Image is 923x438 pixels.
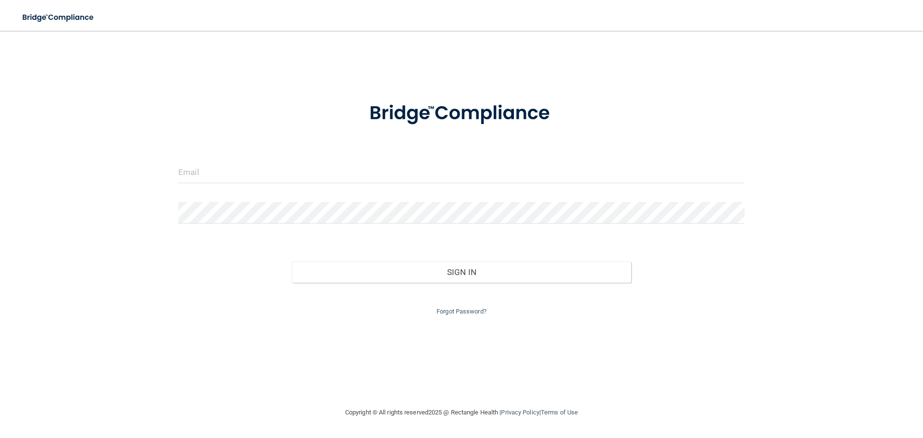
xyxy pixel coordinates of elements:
[14,8,103,27] img: bridge_compliance_login_screen.278c3ca4.svg
[501,409,539,416] a: Privacy Policy
[349,88,574,138] img: bridge_compliance_login_screen.278c3ca4.svg
[437,308,486,315] a: Forgot Password?
[286,397,637,428] div: Copyright © All rights reserved 2025 @ Rectangle Health | |
[178,162,745,183] input: Email
[541,409,578,416] a: Terms of Use
[292,262,632,283] button: Sign In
